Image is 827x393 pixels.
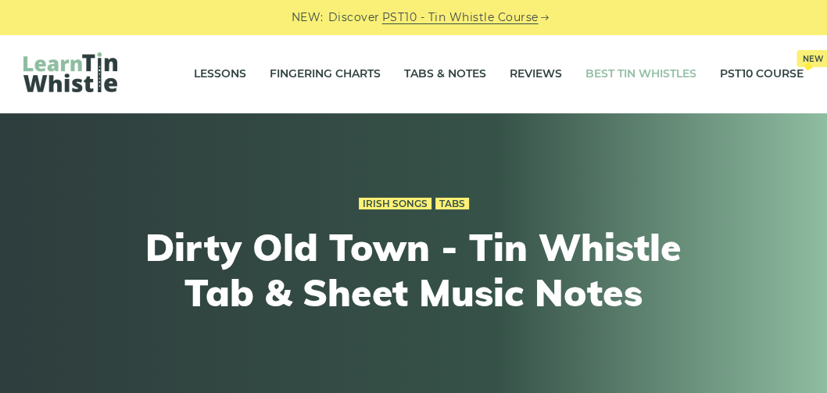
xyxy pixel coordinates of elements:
a: Lessons [194,55,246,94]
a: Irish Songs [359,198,431,210]
h1: Dirty Old Town - Tin Whistle Tab & Sheet Music Notes [126,225,701,315]
a: Tabs & Notes [404,55,486,94]
a: Reviews [510,55,562,94]
a: Best Tin Whistles [585,55,696,94]
a: PST10 CourseNew [720,55,804,94]
img: LearnTinWhistle.com [23,52,117,92]
a: Fingering Charts [270,55,381,94]
a: Tabs [435,198,469,210]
